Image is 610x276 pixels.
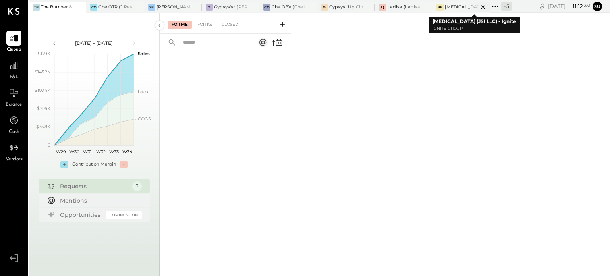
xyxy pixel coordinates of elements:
div: Mentions [60,197,138,205]
div: Gypsys's : [PERSON_NAME] on the levee [214,4,247,10]
text: $35.8K [36,124,50,129]
div: Coming Soon [106,211,142,219]
a: Cash [0,113,27,136]
div: SR [148,4,155,11]
div: Requests [60,182,128,190]
text: W29 [56,149,66,154]
div: + 5 [501,2,512,11]
a: Vendors [0,140,27,163]
a: P&L [0,58,27,81]
div: CO [90,4,97,11]
span: am [584,3,591,9]
div: Contribution Margin [72,161,116,168]
div: Closed [218,21,242,29]
div: [MEDICAL_DATA] (JSI LLC) - Ignite [445,4,478,10]
div: Ladisa (Ladisa Corp.) - Ignite [387,4,421,10]
text: 0 [48,142,50,148]
span: 11 : 12 [567,2,583,10]
text: W33 [109,149,119,154]
div: [PERSON_NAME]' Rooftop - Ignite [156,4,190,10]
div: For Me [168,21,192,29]
text: $71.6K [37,106,50,111]
p: Ignite Group [432,25,516,32]
div: + [60,161,68,168]
div: PB [436,4,444,11]
text: W30 [69,149,79,154]
span: P&L [10,74,19,81]
div: For KS [193,21,216,29]
div: Opportunities [60,211,102,219]
div: CO [263,4,270,11]
span: Balance [6,101,22,108]
text: COGS [138,116,151,122]
text: W34 [122,149,132,154]
div: L( [379,4,386,11]
a: Queue [0,31,27,54]
div: - [120,161,128,168]
b: [MEDICAL_DATA] (JSI LLC) - Ignite [432,18,516,24]
a: Balance [0,85,27,108]
div: 3 [132,181,142,191]
div: Che OBV (Che OBV LLC) - Ignite [272,4,305,10]
button: su [593,2,602,11]
text: W32 [96,149,105,154]
text: Sales [138,51,150,56]
div: G( [321,4,328,11]
text: $107.4K [35,87,50,93]
div: Gypsys (Up Cincinnati LLC) - Ignite [329,4,363,10]
span: Cash [9,129,19,136]
text: Labor [138,89,150,94]
text: W31 [83,149,92,154]
div: [DATE] [548,2,591,10]
div: Che OTR (J Restaurant LLC) - Ignite [98,4,132,10]
span: Vendors [6,156,23,163]
div: G: [206,4,213,11]
div: [DATE] - [DATE] [60,40,128,46]
div: The Butcher & Barrel (L Argento LLC) - [GEOGRAPHIC_DATA] [41,4,74,10]
text: $143.2K [35,69,50,75]
text: $179K [38,51,50,56]
div: copy link [538,2,546,10]
div: TB [33,4,40,11]
span: Queue [7,46,21,54]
